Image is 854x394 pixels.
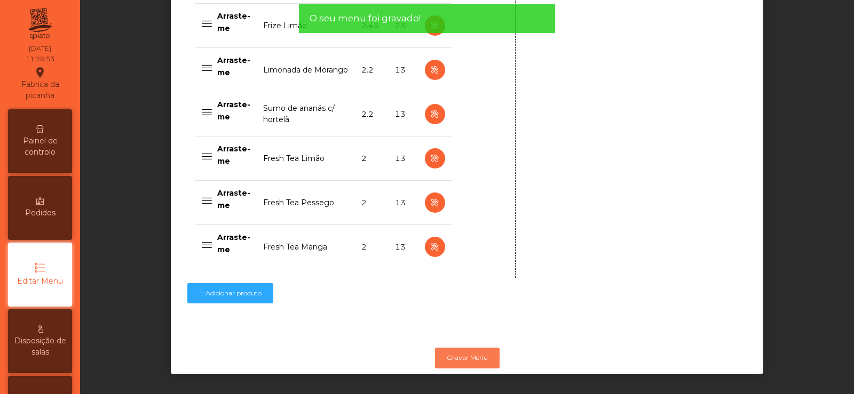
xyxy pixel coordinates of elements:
[389,181,418,225] td: 13
[217,10,250,34] p: Arraste-me
[389,92,418,136] td: 13
[187,283,273,303] button: Adicionar produto
[257,225,355,269] td: Fresh Tea Manga
[389,136,418,181] td: 13
[217,231,250,255] p: Arraste-me
[27,5,53,43] img: qpiato
[355,181,389,225] td: 2
[257,181,355,225] td: Fresh Tea Pessego
[355,4,389,48] td: 2.45
[26,54,54,64] div: 11:26:53
[25,207,56,219] span: Pedidos
[11,335,69,358] span: Disposição de salas
[11,135,69,158] span: Painel de controlo
[217,54,250,78] p: Arraste-me
[389,4,418,48] td: 23
[217,187,250,211] p: Arraste-me
[9,66,72,101] div: Fabrica da picanha
[310,12,421,25] span: O seu menu foi gravado!
[29,44,51,53] div: [DATE]
[257,48,355,92] td: Limonada de Morango
[389,48,418,92] td: 13
[355,136,389,181] td: 2
[217,99,250,123] p: Arraste-me
[257,4,355,48] td: Frize Limão
[389,225,418,269] td: 13
[17,276,63,287] span: Editar Menu
[217,143,250,167] p: Arraste-me
[355,48,389,92] td: 2.2
[257,136,355,181] td: Fresh Tea Limão
[257,92,355,136] td: Sumo de ananás c/ hortelã
[34,66,46,79] i: location_on
[435,348,500,368] button: Gravar Menu
[355,92,389,136] td: 2.2
[355,225,389,269] td: 2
